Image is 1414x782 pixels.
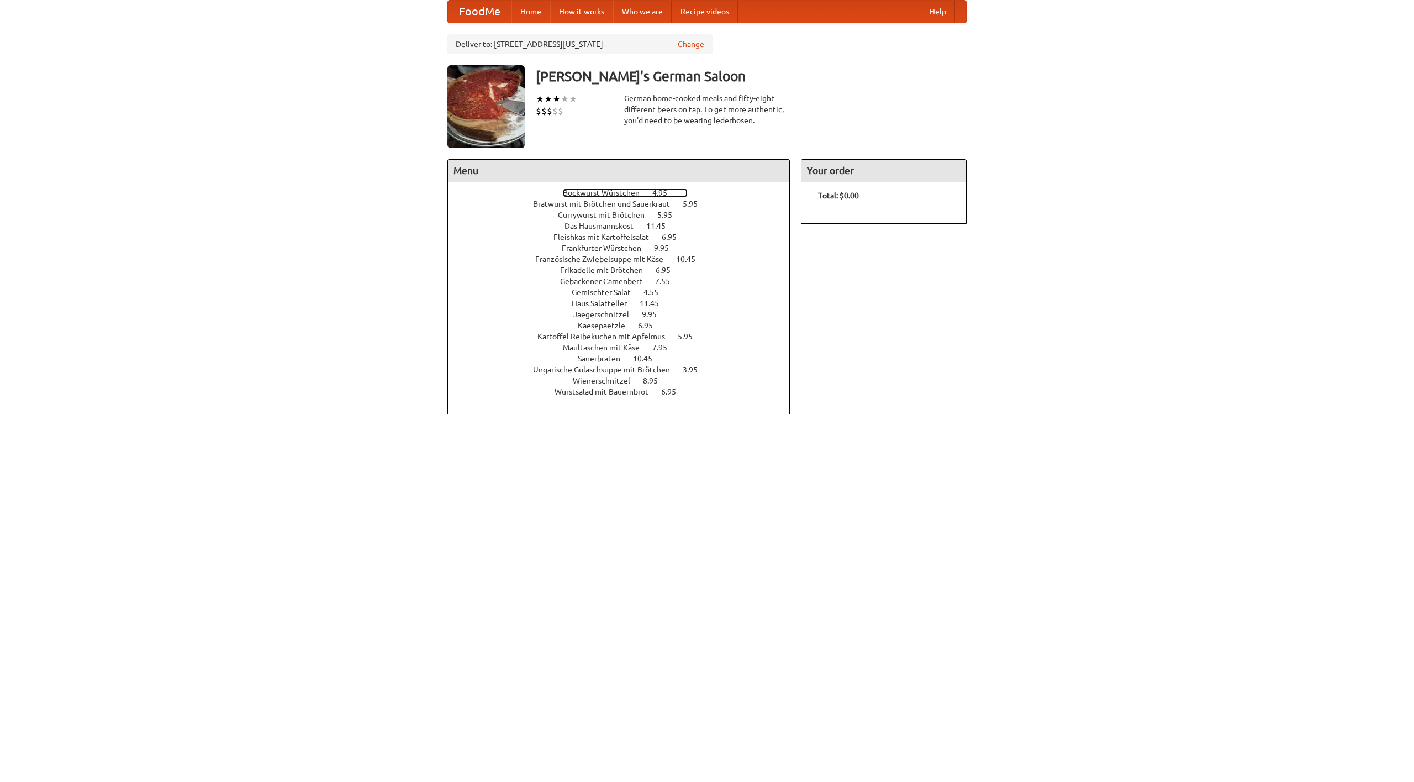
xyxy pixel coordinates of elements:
[578,354,673,363] a: Sauerbraten 10.45
[547,105,552,117] li: $
[563,188,651,197] span: Bockwurst Würstchen
[533,200,681,208] span: Bratwurst mit Brötchen und Sauerkraut
[448,160,789,182] h4: Menu
[560,266,691,275] a: Frikadelle mit Brötchen 6.95
[533,200,718,208] a: Bratwurst mit Brötchen und Sauerkraut 5.95
[578,354,631,363] span: Sauerbraten
[447,65,525,148] img: angular.jpg
[555,387,659,396] span: Wurstsalad mit Bauernbrot
[537,332,676,341] span: Kartoffel Reibekuchen mit Apfelmus
[643,288,669,297] span: 4.55
[563,343,688,352] a: Maultaschen mit Käse 7.95
[654,244,680,253] span: 9.95
[656,266,682,275] span: 6.95
[646,222,677,230] span: 11.45
[447,34,713,54] div: Deliver to: [STREET_ADDRESS][US_STATE]
[573,310,640,319] span: Jaegerschnitzel
[678,332,704,341] span: 5.95
[558,211,693,219] a: Currywurst mit Brötchen 5.95
[533,365,681,374] span: Ungarische Gulaschsuppe mit Brötchen
[536,93,544,105] li: ★
[572,299,638,308] span: Haus Salatteller
[643,376,669,385] span: 8.95
[921,1,955,23] a: Help
[511,1,550,23] a: Home
[553,233,697,242] a: Fleishkas mit Kartoffelsalat 6.95
[558,211,656,219] span: Currywurst mit Brötchen
[555,387,697,396] a: Wurstsalad mit Bauernbrot 6.95
[558,105,563,117] li: $
[683,365,709,374] span: 3.95
[562,244,689,253] a: Frankfurter Würstchen 9.95
[652,188,678,197] span: 4.95
[633,354,663,363] span: 10.45
[661,387,687,396] span: 6.95
[662,233,688,242] span: 6.95
[613,1,672,23] a: Who we are
[560,277,690,286] a: Gebackener Camenbert 7.55
[535,255,674,264] span: Französische Zwiebelsuppe mit Käse
[563,188,688,197] a: Bockwurst Würstchen 4.95
[572,288,679,297] a: Gemischter Salat 4.55
[638,321,664,330] span: 6.95
[560,277,653,286] span: Gebackener Camenbert
[678,39,704,50] a: Change
[541,105,547,117] li: $
[536,105,541,117] li: $
[642,310,668,319] span: 9.95
[655,277,681,286] span: 7.55
[640,299,670,308] span: 11.45
[683,200,709,208] span: 5.95
[563,343,651,352] span: Maultaschen mit Käse
[561,93,569,105] li: ★
[578,321,673,330] a: Kaesepaetzle 6.95
[564,222,645,230] span: Das Hausmannskost
[624,93,790,126] div: German home-cooked meals and fifty-eight different beers on tap. To get more authentic, you'd nee...
[572,288,642,297] span: Gemischter Salat
[537,332,713,341] a: Kartoffel Reibekuchen mit Apfelmus 5.95
[562,244,652,253] span: Frankfurter Würstchen
[553,233,660,242] span: Fleishkas mit Kartoffelsalat
[552,93,561,105] li: ★
[573,376,678,385] a: Wienerschnitzel 8.95
[676,255,706,264] span: 10.45
[544,93,552,105] li: ★
[564,222,686,230] a: Das Hausmannskost 11.45
[569,93,577,105] li: ★
[801,160,966,182] h4: Your order
[550,1,613,23] a: How it works
[657,211,683,219] span: 5.95
[535,255,716,264] a: Französische Zwiebelsuppe mit Käse 10.45
[573,310,677,319] a: Jaegerschnitzel 9.95
[652,343,678,352] span: 7.95
[672,1,738,23] a: Recipe videos
[818,191,859,200] b: Total: $0.00
[536,65,967,87] h3: [PERSON_NAME]'s German Saloon
[552,105,558,117] li: $
[572,299,679,308] a: Haus Salatteller 11.45
[578,321,636,330] span: Kaesepaetzle
[533,365,718,374] a: Ungarische Gulaschsuppe mit Brötchen 3.95
[448,1,511,23] a: FoodMe
[573,376,641,385] span: Wienerschnitzel
[560,266,654,275] span: Frikadelle mit Brötchen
